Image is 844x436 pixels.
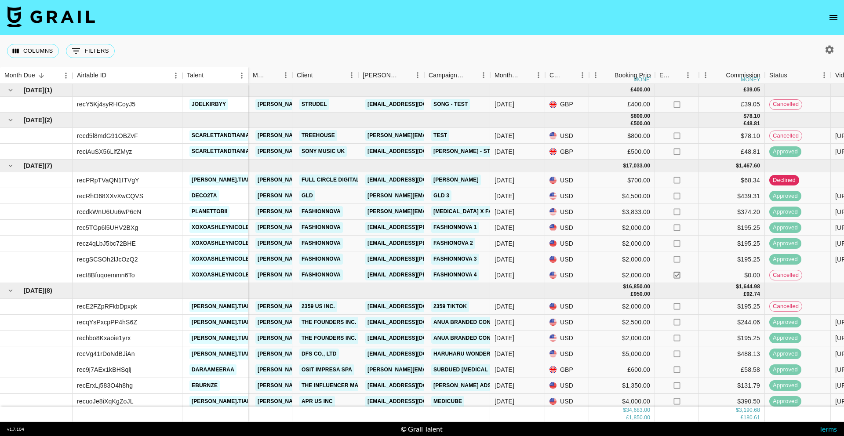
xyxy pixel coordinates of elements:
div: £ [741,414,744,421]
a: Anua Branded Content (ANUAUS0592) [431,317,547,328]
div: USD [545,267,589,283]
button: hide children [4,284,17,297]
div: [PERSON_NAME] [363,67,399,84]
a: [PERSON_NAME][EMAIL_ADDRESS][DOMAIN_NAME] [255,396,399,407]
a: [EMAIL_ADDRESS][DOMAIN_NAME] [365,396,464,407]
span: ( 2 ) [44,116,52,124]
div: Aug '25 [495,255,514,264]
div: Campaign (Type) [429,67,465,84]
div: Status [765,67,831,84]
div: Aug '25 [495,239,514,248]
a: xoxoashleynicole [189,238,251,249]
div: 1,850.00 [629,414,650,421]
span: approved [769,334,801,342]
button: Menu [589,69,602,82]
div: 500.00 [633,120,650,127]
span: ( 8 ) [44,286,52,295]
div: Aug '25 [495,176,514,185]
span: cancelled [770,100,802,109]
button: hide children [4,84,17,96]
div: Aug '25 [495,192,514,200]
div: 1,644.98 [739,283,760,291]
div: $2,000.00 [589,267,655,283]
a: xoxoashleynicole [189,269,251,280]
button: Sort [672,69,684,81]
a: [PERSON_NAME][EMAIL_ADDRESS][DOMAIN_NAME] [255,174,399,185]
a: [EMAIL_ADDRESS][PERSON_NAME][DOMAIN_NAME] [365,238,509,249]
button: Sort [564,69,576,81]
span: approved [769,224,801,232]
span: declined [769,176,799,185]
a: [PERSON_NAME][EMAIL_ADDRESS][DOMAIN_NAME] [255,238,399,249]
div: money [634,77,654,82]
div: Month Due [495,67,520,84]
div: $ [623,407,626,414]
div: $374.20 [699,204,765,220]
div: USD [545,299,589,315]
a: [PERSON_NAME] [431,174,481,185]
a: xoxoashleynicole [189,254,251,265]
div: Commission [726,67,760,84]
button: Sort [399,69,411,81]
button: Menu [345,69,358,82]
a: planettobii [189,206,229,217]
a: Fashionnova 1 [431,222,479,233]
div: $2,000.00 [589,299,655,315]
div: USD [545,251,589,267]
div: £48.81 [699,144,765,160]
a: [EMAIL_ADDRESS][DOMAIN_NAME] [365,317,464,328]
button: Sort [313,69,325,81]
a: [PERSON_NAME].tiara1 [189,333,260,344]
div: $195.25 [699,331,765,346]
a: [EMAIL_ADDRESS][DOMAIN_NAME] [365,174,464,185]
div: $2,000.00 [589,220,655,236]
a: Haruharu Wonder [431,349,493,360]
div: £ [631,291,634,298]
button: Select columns [7,44,59,58]
a: [PERSON_NAME][EMAIL_ADDRESS][DOMAIN_NAME] [365,364,509,375]
span: [DATE] [24,286,44,295]
div: GBP [545,97,589,113]
span: approved [769,350,801,358]
button: Sort [106,69,119,82]
div: Campaign (Type) [424,67,490,84]
div: $131.79 [699,378,765,394]
div: Expenses: Remove Commission? [659,67,672,84]
button: Menu [279,69,292,82]
a: [PERSON_NAME][EMAIL_ADDRESS][DOMAIN_NAME] [255,317,399,328]
span: [DATE] [24,116,44,124]
a: 2359 TikTok [431,301,469,312]
div: Booker [358,67,424,84]
span: cancelled [770,271,802,280]
div: recqYsPxcpPP4hS6Z [77,318,137,327]
button: Sort [520,69,532,81]
a: Full Circle Digital [299,174,362,185]
div: recuoJe8iXqKgZoJL [77,397,134,406]
div: £ [743,86,746,94]
div: 1,467.60 [739,162,760,170]
a: joelkirbyy [189,99,228,110]
div: GBP [545,362,589,378]
div: 800.00 [633,113,650,120]
a: 2359 US Inc. [299,301,337,312]
div: recE2FZpRFkbDpxpk [77,302,137,311]
span: [DATE] [24,161,44,170]
a: APR US Inc [299,396,335,407]
div: Jul '25 [495,318,514,327]
div: Expenses: Remove Commission? [655,67,699,84]
a: [PERSON_NAME][EMAIL_ADDRESS][DOMAIN_NAME] [255,206,399,217]
a: deco2ta [189,190,219,201]
div: 48.81 [746,120,760,127]
a: [PERSON_NAME] - Stay [431,146,499,157]
div: £500.00 [589,144,655,160]
div: 34,683.00 [626,407,650,414]
span: approved [769,397,801,406]
div: USD [545,378,589,394]
span: ( 1 ) [44,86,52,94]
span: [DATE] [24,86,44,94]
div: $439.31 [699,188,765,204]
div: $800.00 [589,128,655,144]
a: daraameeraa [189,364,236,375]
a: [EMAIL_ADDRESS][DOMAIN_NAME] [365,333,464,344]
div: 17,033.00 [626,162,650,170]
